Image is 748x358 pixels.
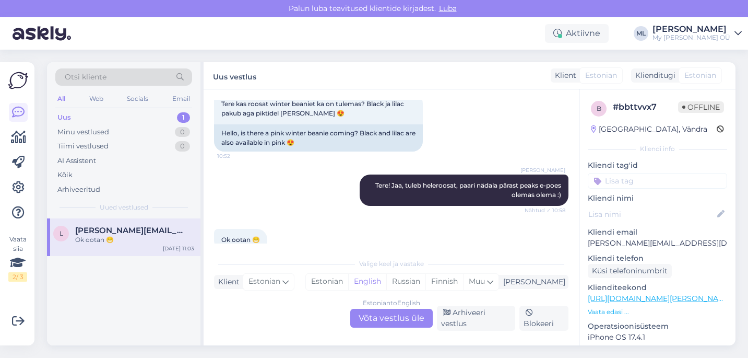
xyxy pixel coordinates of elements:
[588,307,727,317] p: Vaata edasi ...
[652,25,742,42] a: [PERSON_NAME]My [PERSON_NAME] OÜ
[221,236,260,244] span: Ok ootan 😁
[437,306,516,331] div: Arhiveeri vestlus
[588,227,727,238] p: Kliendi email
[551,70,576,81] div: Klient
[221,100,406,117] span: Tere kas roosat winter beaniet ka on tulemas? Black ja lilac pakub aga piktidel [PERSON_NAME] 😍
[175,141,190,152] div: 0
[55,92,67,106] div: All
[469,276,485,286] span: Muu
[591,124,707,135] div: [GEOGRAPHIC_DATA], Vändra
[588,160,727,171] p: Kliendi tag'id
[436,4,460,13] span: Luba
[65,72,106,83] span: Otsi kliente
[125,92,150,106] div: Socials
[375,181,563,199] span: Tere! Jaa, tuleb heleroosat, paari nädala pärast peaks e-poes olemas olema :)
[588,264,672,278] div: Küsi telefoninumbrit
[588,253,727,264] p: Kliendi telefon
[177,112,190,123] div: 1
[588,321,727,332] p: Operatsioonisüsteem
[525,206,565,214] span: Nähtud ✓ 10:58
[57,127,109,137] div: Minu vestlused
[425,274,463,290] div: Finnish
[170,92,192,106] div: Email
[350,309,433,328] div: Võta vestlus üle
[613,101,678,113] div: # bbttvvx7
[60,229,63,237] span: l
[588,193,727,204] p: Kliendi nimi
[386,274,425,290] div: Russian
[519,306,568,331] div: Blokeeri
[678,101,724,113] span: Offline
[631,70,675,81] div: Klienditugi
[57,170,73,180] div: Kõik
[499,276,565,287] div: [PERSON_NAME]
[57,184,100,195] div: Arhiveeritud
[57,156,96,166] div: AI Assistent
[597,105,601,112] span: b
[214,124,423,152] div: Hello, is there a pink winter beanie coming? Black and lilac are also available in pink 😍
[8,71,28,90] img: Askly Logo
[520,166,565,174] span: [PERSON_NAME]
[588,238,727,249] p: [PERSON_NAME][EMAIL_ADDRESS][DOMAIN_NAME]
[585,70,617,81] span: Estonian
[75,235,194,245] div: Ok ootan 😁
[214,276,240,287] div: Klient
[684,70,716,81] span: Estonian
[214,259,568,269] div: Valige keel ja vastake
[75,226,184,235] span: laura.lindt88@gmail.com
[248,276,280,287] span: Estonian
[306,274,348,290] div: Estonian
[588,332,727,343] p: iPhone OS 17.4.1
[588,209,715,220] input: Lisa nimi
[8,235,27,282] div: Vaata siia
[588,173,727,189] input: Lisa tag
[588,294,732,303] a: [URL][DOMAIN_NAME][PERSON_NAME]
[652,33,730,42] div: My [PERSON_NAME] OÜ
[175,127,190,137] div: 0
[348,274,386,290] div: English
[213,68,256,83] label: Uus vestlus
[634,26,648,41] div: ML
[57,112,71,123] div: Uus
[217,152,256,160] span: 10:52
[163,245,194,252] div: [DATE] 11:03
[100,203,148,212] span: Uued vestlused
[57,141,109,152] div: Tiimi vestlused
[588,282,727,293] p: Klienditeekond
[588,144,727,154] div: Kliendi info
[363,298,420,308] div: Estonian to English
[545,24,609,43] div: Aktiivne
[8,272,27,282] div: 2 / 3
[652,25,730,33] div: [PERSON_NAME]
[87,92,105,106] div: Web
